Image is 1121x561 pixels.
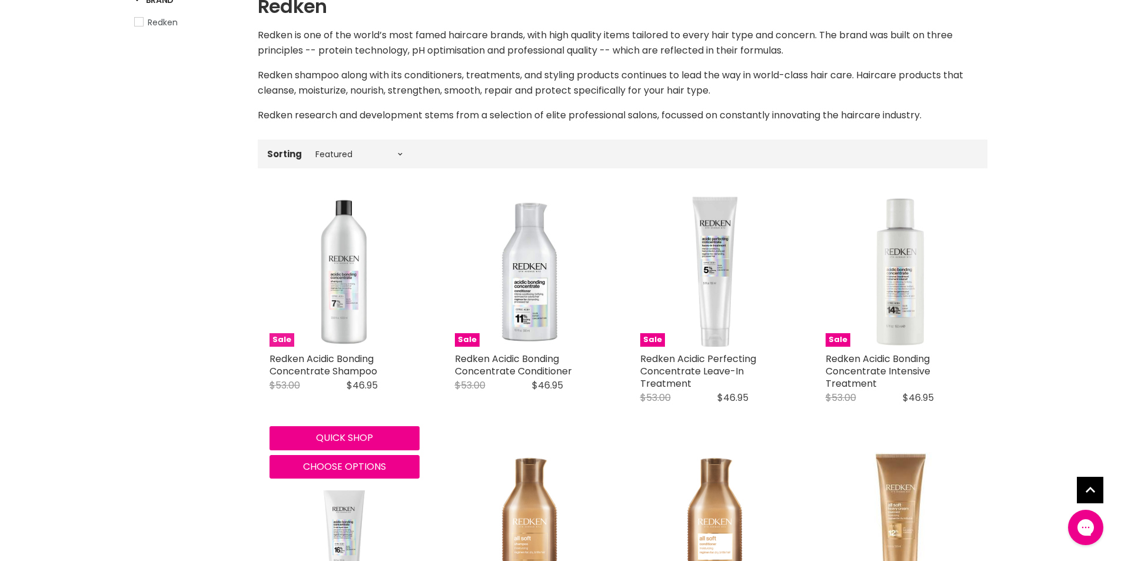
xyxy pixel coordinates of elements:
[640,352,756,390] a: Redken Acidic Perfecting Concentrate Leave-In Treatment
[270,455,420,479] button: Choose options
[826,197,976,347] img: Redken Acidic Bonding Concentrate Intensive Treatment
[258,28,987,58] p: Redken is one of the world’s most famed haircare brands, with high quality items tailored to ever...
[303,460,386,473] span: Choose options
[640,391,671,404] span: $53.00
[455,379,485,392] span: $53.00
[270,426,420,450] button: Quick shop
[826,391,856,404] span: $53.00
[1062,506,1109,549] iframe: Gorgias live chat messenger
[258,68,987,98] p: Redken shampoo along with its conditioners, treatments, and styling products continues to lead th...
[640,197,790,347] img: Redken Acidic Perfecting Concentrate Leave-In Treatment
[455,333,480,347] span: Sale
[270,379,300,392] span: $53.00
[826,333,850,347] span: Sale
[640,197,790,347] a: Redken Acidic Perfecting Concentrate Leave-In Treatment Sale
[455,197,605,347] img: Redken Acidic Bonding Concentrate Conditioner
[455,352,572,378] a: Redken Acidic Bonding Concentrate Conditioner
[532,379,563,392] span: $46.95
[270,333,294,347] span: Sale
[270,352,377,378] a: Redken Acidic Bonding Concentrate Shampoo
[258,108,922,122] span: Redken research and development stems from a selection of elite professional salons, focussed on ...
[267,149,302,159] label: Sorting
[148,16,178,28] span: Redken
[134,16,243,29] a: Redken
[826,197,976,347] a: Redken Acidic Bonding Concentrate Intensive Treatment Redken Acidic Bonding Concentrate Intensive...
[455,197,605,347] a: Redken Acidic Bonding Concentrate Conditioner Redken Acidic Bonding Concentrate Conditioner Sale
[640,333,665,347] span: Sale
[717,391,749,404] span: $46.95
[903,391,934,404] span: $46.95
[826,352,930,390] a: Redken Acidic Bonding Concentrate Intensive Treatment
[347,379,378,392] span: $46.95
[270,197,420,347] img: Redken Acidic Bonding Concentrate Shampoo
[270,197,420,347] a: Redken Acidic Bonding Concentrate Shampoo Redken Acidic Bonding Concentrate Shampoo Sale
